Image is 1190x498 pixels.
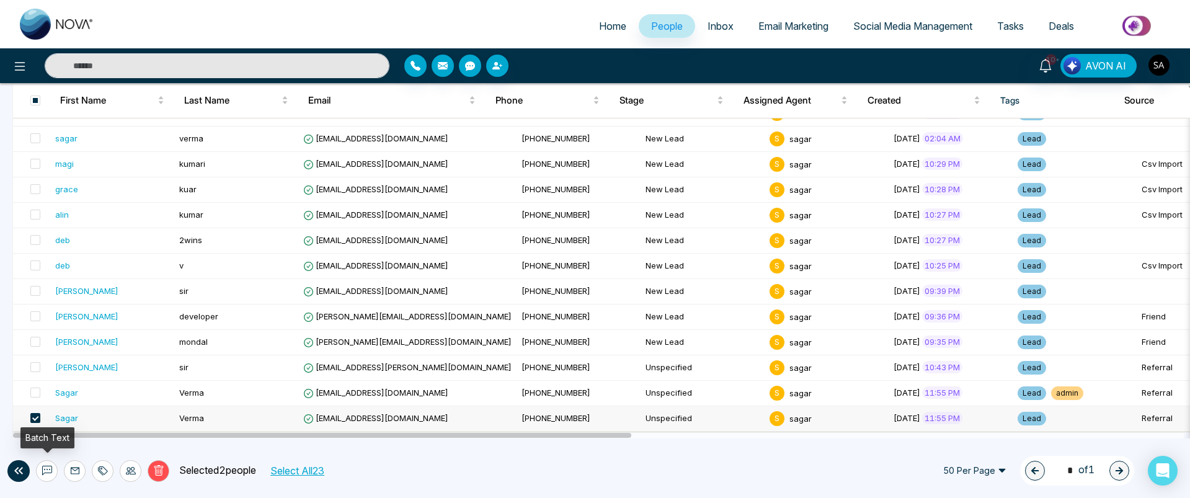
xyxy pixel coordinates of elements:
td: Unspecified [641,406,765,432]
span: 10:28 PM [922,183,962,195]
span: Deals [1049,20,1074,32]
td: New Lead [641,254,765,279]
span: People [651,20,683,32]
th: Phone [486,83,610,118]
span: sagar [789,388,812,398]
a: Home [587,14,639,38]
th: Stage [610,83,734,118]
img: User Avatar [1148,55,1170,76]
span: [DATE] [894,413,920,423]
span: s [770,335,784,350]
td: New Lead [641,279,765,305]
span: 10+ [1046,54,1057,65]
span: [PHONE_NUMBER] [522,235,590,245]
span: verma [179,133,203,143]
div: Sagar [55,412,78,424]
th: Assigned Agent [734,83,858,118]
span: Assigned Agent [744,93,838,108]
span: [EMAIL_ADDRESS][PERSON_NAME][DOMAIN_NAME] [303,362,512,372]
span: sagar [789,210,812,220]
div: [PERSON_NAME] [55,361,118,373]
div: alin [55,208,69,221]
span: Home [599,20,626,32]
span: 02:04 AM [922,132,963,145]
span: Verma [179,388,204,398]
span: sagar [789,133,812,143]
span: [PHONE_NUMBER] [522,286,590,296]
span: 10:43 PM [922,361,962,373]
span: Stage [619,93,714,108]
span: [PHONE_NUMBER] [522,210,590,220]
a: Deals [1036,14,1086,38]
span: sir [179,362,189,372]
span: Tasks [997,20,1024,32]
span: [PHONE_NUMBER] [522,362,590,372]
span: 50 Per Page [935,461,1015,481]
span: s [770,157,784,172]
span: 10:27 PM [922,234,962,246]
span: [EMAIL_ADDRESS][DOMAIN_NAME] [303,286,448,296]
a: People [639,14,695,38]
span: sagar [789,311,812,321]
td: New Lead [641,177,765,203]
span: Email Marketing [758,20,828,32]
span: [PHONE_NUMBER] [522,413,590,423]
span: sagar [789,235,812,245]
span: [PHONE_NUMBER] [522,159,590,169]
span: [DATE] [894,311,920,321]
span: [DATE] [894,337,920,347]
span: Lead [1018,132,1046,146]
span: AVON AI [1085,58,1126,73]
span: [DATE] [894,388,920,398]
span: [PHONE_NUMBER] [522,184,590,194]
span: 10:25 PM [922,259,962,272]
a: 10+ [1031,54,1060,76]
span: s [770,386,784,401]
span: Lead [1018,183,1046,197]
span: Created [868,93,970,108]
span: [PERSON_NAME][EMAIL_ADDRESS][DOMAIN_NAME] [303,311,512,321]
span: [EMAIL_ADDRESS][DOMAIN_NAME] [303,133,448,143]
td: New Lead [641,330,765,355]
th: Created [858,83,990,118]
td: New Lead [641,228,765,254]
span: s [770,309,784,324]
span: [DATE] [894,286,920,296]
a: Inbox [695,14,746,38]
img: Nova CRM Logo [20,9,94,40]
a: Social Media Management [841,14,985,38]
span: sir [179,286,189,296]
span: s [770,360,784,375]
th: First Name [50,83,174,118]
span: 2wins [179,235,202,245]
span: s [770,233,784,248]
div: grace [55,183,78,195]
span: sagar [789,413,812,423]
td: Unspecified [641,381,765,406]
span: 09:35 PM [922,336,962,348]
div: [PERSON_NAME] [55,336,118,348]
span: Verma [179,413,204,423]
span: Lead [1018,285,1046,298]
span: 11:55 PM [922,386,962,399]
div: magi [55,158,74,170]
div: Sagar [55,386,78,399]
span: [EMAIL_ADDRESS][DOMAIN_NAME] [303,235,448,245]
span: [EMAIL_ADDRESS][DOMAIN_NAME] [303,413,448,423]
span: sagar [789,159,812,169]
img: Market-place.gif [1093,12,1183,40]
span: mondal [179,337,208,347]
span: sagar [789,362,812,372]
span: Lead [1018,310,1046,324]
span: kumar [179,210,203,220]
span: Lead [1018,386,1046,400]
span: 09:39 PM [922,285,962,297]
span: s [770,411,784,426]
span: [DATE] [894,133,920,143]
div: [PERSON_NAME] [55,310,118,322]
td: New Lead [641,203,765,228]
span: admin [1051,386,1083,400]
th: Tags [990,83,1114,118]
span: kuar [179,184,197,194]
span: [PHONE_NUMBER] [522,311,590,321]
